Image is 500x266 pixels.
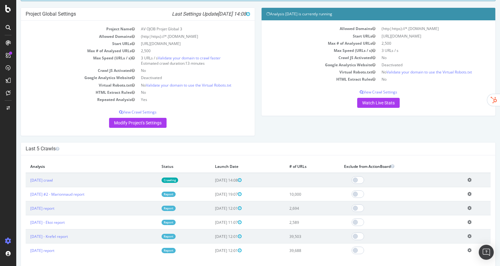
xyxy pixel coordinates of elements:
[9,25,122,33] td: Project Name
[199,206,225,211] span: [DATE] 12:01
[250,40,362,47] td: Max # of Analysed URLs
[370,69,456,75] a: Validate your domain to use the Virtual Robots.txt
[362,33,474,40] td: [URL][DOMAIN_NAME]
[250,25,362,32] td: Allowed Domains
[14,234,52,239] a: [DATE] - Krefel report
[323,160,447,173] th: Exclude from ActionBoard
[122,54,234,67] td: 3 URLs / s Estimated crawl duration:
[250,33,362,40] td: Start URLs
[362,25,474,32] td: (http|https)://*.[DOMAIN_NAME]
[122,25,234,33] td: AV OJOB Projet Global 3
[268,243,323,258] td: 39,688
[9,74,122,81] td: Google Analytics Website
[9,33,122,40] td: Allowed Domains
[199,220,225,225] span: [DATE] 11:07
[341,98,383,108] a: Watch Live Stats
[9,54,122,67] td: Max Speed (URLs / s)
[145,248,159,253] a: Report
[14,206,38,211] a: [DATE] report
[250,68,362,76] td: Virtual Robots.txt
[14,178,37,183] a: [DATE] crawl
[122,89,234,96] td: No
[14,220,48,225] a: [DATE] - Ekoi report
[9,47,122,54] td: Max # of Analysed URLs
[142,55,204,61] a: Validate your domain to crawl faster
[93,118,150,128] a: Modify Project's Settings
[199,248,225,253] span: [DATE] 12:01
[362,40,474,47] td: 2,500
[250,76,362,83] td: HTML Extract Rules
[268,229,323,243] td: 39,503
[199,234,225,239] span: [DATE] 12:01
[362,54,474,61] td: No
[145,220,159,225] a: Report
[145,206,159,211] a: Report
[122,82,234,89] td: No
[9,67,122,74] td: Crawl JS Activated
[362,76,474,83] td: No
[194,160,268,173] th: Launch Date
[169,61,188,66] span: 13 minutes
[122,96,234,103] td: Yes
[14,248,38,253] a: [DATE] report
[268,160,323,173] th: # of URLs
[250,54,362,61] td: Crawl JS Activated
[268,215,323,229] td: 2,589
[250,11,474,17] h4: Analysis [DATE] is currently running
[9,160,141,173] th: Analysis
[199,192,225,197] span: [DATE] 19:07
[199,178,225,183] span: [DATE] 14:08
[9,146,474,152] h4: Last 5 Crawls
[141,160,194,173] th: Status
[145,234,159,239] a: Report
[156,11,234,17] i: Last Settings Update
[130,83,215,88] a: Validate your domain to use the Virtual Robots.txt
[122,33,234,40] td: (http|https)://*.[DOMAIN_NAME]
[362,47,474,54] td: 3 URLs / s
[145,192,159,197] a: Report
[9,96,122,103] td: Repeated Analysis
[122,40,234,47] td: [URL][DOMAIN_NAME]
[479,245,494,260] div: Open Intercom Messenger
[9,11,234,17] h4: Project Global Settings
[268,187,323,201] td: 10,000
[250,89,474,95] p: View Crawl Settings
[250,47,362,54] td: Max Speed (URLs / s)
[268,201,323,215] td: 2,694
[202,11,234,17] span: [DATE] 14:08
[362,68,474,76] td: No
[122,67,234,74] td: No
[122,74,234,81] td: Deactivated
[362,61,474,68] td: Deactivated
[122,47,234,54] td: 2,500
[9,89,122,96] td: HTML Extract Rules
[9,109,234,115] p: View Crawl Settings
[9,82,122,89] td: Virtual Robots.txt
[145,178,162,183] a: Crawling
[14,192,68,197] a: [DATE] #2 - Marionnaud report
[9,40,122,47] td: Start URLs
[250,61,362,68] td: Google Analytics Website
